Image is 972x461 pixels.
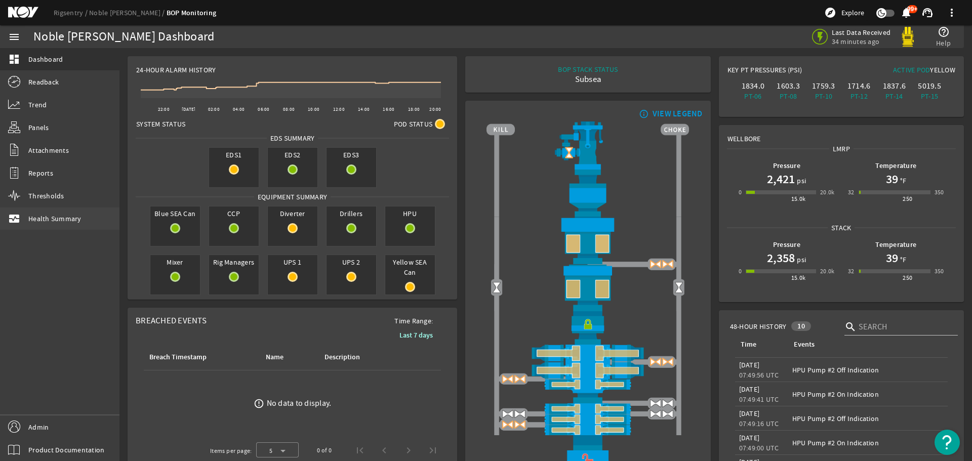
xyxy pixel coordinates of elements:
div: 32 [848,266,855,276]
div: 32 [848,187,855,197]
text: [DATE] [182,106,196,112]
span: Drillers [327,206,376,221]
b: Pressure [773,240,800,249]
span: Yellow SEA Can [385,255,435,279]
div: HPU Pump #2 On Indication [792,438,944,448]
b: Pressure [773,161,800,171]
span: Stack [828,223,855,233]
span: EDS SUMMARY [267,133,318,143]
div: Wellbore [719,125,963,144]
span: EDS3 [327,148,376,162]
button: Open Resource Center [935,430,960,455]
div: 20.0k [820,266,835,276]
img: ValveOpenBlock.png [502,373,514,385]
img: ValveOpenBlock.png [650,356,662,368]
a: Noble [PERSON_NAME] [89,8,167,17]
span: psi [795,176,806,186]
div: HPU Pump #2 Off Indication [792,413,944,424]
div: 10 [791,321,811,331]
span: Admin [28,422,49,432]
div: PT-14 [879,91,910,101]
div: 5019.5 [914,81,945,91]
span: Reports [28,168,53,178]
span: Pod Status [394,119,433,129]
legacy-datetime-component: 07:49:16 UTC [739,419,779,428]
h1: 2,358 [767,250,795,266]
text: 04:00 [233,106,245,112]
div: Name [264,352,311,363]
img: RiserAdapter.png [487,121,689,170]
div: 1759.3 [808,81,839,91]
span: EDS2 [268,148,317,162]
div: 250 [903,194,912,204]
div: 0 [739,187,742,197]
text: 20:00 [429,106,441,112]
div: Name [266,352,283,363]
mat-icon: info_outline [637,110,649,118]
span: Last Data Received [832,28,891,37]
div: Events [792,339,940,350]
img: BopBodyShearBottom.png [487,390,689,403]
span: Diverter [268,206,317,221]
mat-icon: menu [8,31,20,43]
span: Equipment Summary [254,192,331,202]
span: Time Range: [386,316,441,326]
mat-icon: monitor_heart [8,213,20,225]
img: Valve2OpenBlock.png [563,147,575,159]
img: PipeRamOpenBlock.png [487,403,689,414]
span: LMRP [829,144,854,154]
span: Attachments [28,145,69,155]
i: search [844,321,857,333]
img: PipeRamOpenBlock.png [487,414,689,425]
div: HPU Pump #2 On Indication [792,389,944,399]
button: Explore [820,5,868,21]
img: ShearRamOpenBlock.png [487,345,689,362]
div: PT-10 [808,91,839,101]
span: °F [898,255,907,265]
b: Last 7 days [399,330,433,340]
img: PipeRamOpenBlock.png [487,379,689,390]
div: 350 [935,266,944,276]
img: ValveOpen.png [662,397,674,409]
img: ValveOpen.png [650,408,662,420]
legacy-datetime-component: 07:49:56 UTC [739,370,779,380]
text: 22:00 [158,106,170,112]
span: Yellow [930,65,955,74]
button: 99+ [901,8,911,18]
span: CCP [209,206,259,221]
div: 1714.6 [843,81,875,91]
span: Help [936,38,951,48]
img: Yellowpod.svg [898,27,918,47]
div: 20.0k [820,187,835,197]
div: 250 [903,273,912,283]
text: 18:00 [408,106,420,112]
h1: 39 [886,250,898,266]
div: 15.0k [791,194,806,204]
img: Valve2Open.png [491,281,503,294]
span: Panels [28,122,49,133]
text: 14:00 [358,106,370,112]
img: ShearRamOpenBlock.png [487,362,689,379]
span: 34 minutes ago [832,37,891,46]
span: Readback [28,77,59,87]
text: 10:00 [308,106,319,112]
img: FlexJoint.png [487,170,689,217]
span: Breached Events [136,315,207,326]
a: BOP Monitoring [167,8,217,18]
span: Thresholds [28,191,64,201]
img: ValveOpen.png [650,397,662,409]
legacy-datetime-component: [DATE] [739,360,760,369]
div: 350 [935,187,944,197]
span: UPS 1 [268,255,317,269]
div: 0 of 0 [317,445,332,455]
span: °F [898,176,907,186]
mat-icon: notifications [900,7,912,19]
span: HPU [385,206,435,221]
b: Temperature [875,161,916,171]
span: Trend [28,100,47,110]
img: ValveOpen.png [514,408,526,420]
img: ValveOpenBlock.png [514,418,526,431]
img: PipeRamOpenBlock.png [487,425,689,435]
span: psi [795,255,806,265]
div: Events [794,339,815,350]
